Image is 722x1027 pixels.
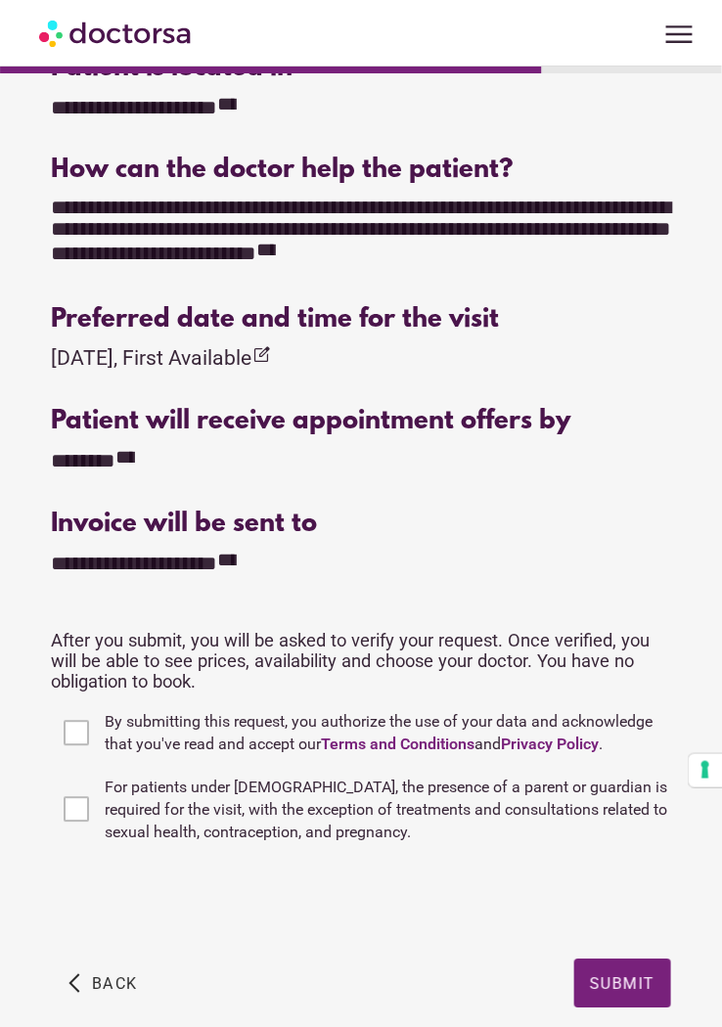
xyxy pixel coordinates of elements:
[689,754,722,787] button: Your consent preferences for tracking technologies
[51,864,348,940] iframe: reCAPTCHA
[51,306,670,336] div: Preferred date and time for the visit
[501,736,599,754] a: Privacy Policy
[61,960,146,1008] button: arrow_back_ios Back
[51,408,670,438] div: Patient will receive appointment offers by
[51,346,271,374] div: [DATE], First Available
[574,960,671,1008] button: Submit
[51,156,670,186] div: How can the doctor help the patient?
[39,11,194,55] img: Doctorsa.com
[590,974,655,993] span: Submit
[660,16,698,53] span: menu
[321,736,474,754] a: Terms and Conditions
[92,974,138,993] span: Back
[51,511,670,541] div: Invoice will be sent to
[105,713,653,754] span: By submitting this request, you authorize the use of your data and acknowledge that you've read a...
[105,779,667,842] span: For patients under [DEMOGRAPHIC_DATA], the presence of a parent or guardian is required for the v...
[51,631,670,692] p: After you submit, you will be asked to verify your request. Once verified, you will be able to se...
[251,346,271,366] i: edit_square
